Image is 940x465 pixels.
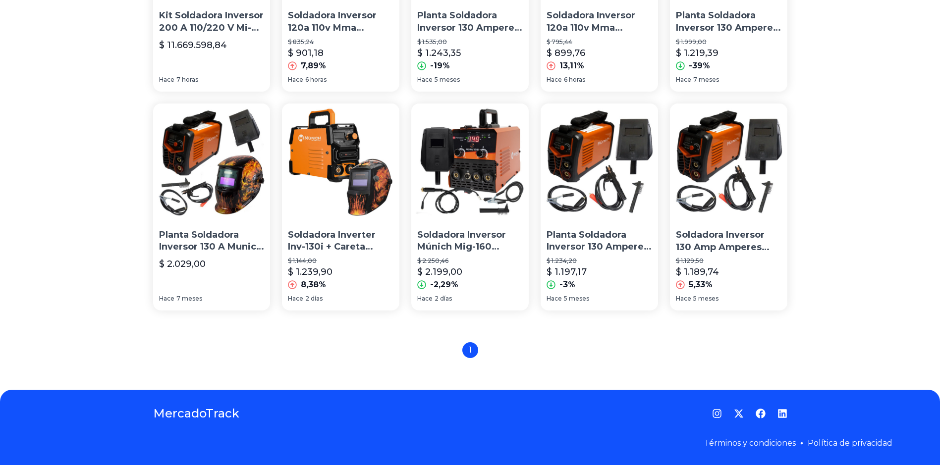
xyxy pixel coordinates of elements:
a: Soldadora Inversor 130 Amp Amperes Munich Mi-130 Plan098Soldadora Inversor 130 Amp Amperes [GEOGR... [670,103,787,310]
p: Planta Soldadora Inversor 130 Amperes [GEOGRAPHIC_DATA] Mi-130 Plan098 [547,229,652,254]
p: $ 1.189,74 [676,265,719,279]
a: Soldadora Inverter Inv-130i + Careta Eléctrica Ce-l6 MúnichSoldadora Inverter Inv-130i + Careta E... [282,103,399,310]
img: Soldadora Inverter Inv-130i + Careta Eléctrica Ce-l6 Múnich [282,103,399,221]
p: $ 11.669.598,84 [159,38,227,52]
p: $ 795,44 [547,38,652,46]
p: $ 901,18 [288,46,324,60]
span: Hace [547,76,562,84]
a: Facebook [756,409,766,418]
p: $ 1.535,00 [417,38,523,46]
a: Soldadora Inversor Múnich Mig-160 Naranja 60hz 110v/220vSoldadora Inversor Múnich Mig-160 Naranja... [411,103,529,310]
span: Hace [288,295,303,303]
p: 8,38% [301,279,326,291]
span: Hace [676,295,691,303]
a: Planta Soldadora Inversor 130 Amperes Munich Mi-130 Plan098Planta Soldadora Inversor 130 Amperes ... [541,103,658,310]
p: Planta Soldadora Inversor 130 A Munich Mi-130 + [PERSON_NAME] [159,229,265,254]
p: Soldadora Inversor Múnich Mig-160 Naranja 60hz 110v/220v [417,229,523,254]
p: 5,33% [689,279,713,291]
p: -19% [430,60,450,72]
a: Planta Soldadora Inversor 130 A Munich Mi-130 + Careta CalavPlanta Soldadora Inversor 130 A Munic... [153,103,271,310]
p: 7,89% [301,60,326,72]
a: LinkedIn [777,409,787,418]
span: 5 meses [693,295,719,303]
p: -39% [689,60,710,72]
span: 7 meses [693,76,719,84]
span: Hace [547,295,562,303]
p: Soldadora Inversor 120a 110v Mma Munich Inv-130i 50/60 Hz [547,9,652,34]
p: $ 835,24 [288,38,393,46]
span: 7 meses [176,295,202,303]
p: $ 1.197,17 [547,265,587,279]
p: $ 1.144,00 [288,257,393,265]
span: Hace [417,76,433,84]
span: Hace [159,295,174,303]
p: $ 2.250,46 [417,257,523,265]
p: $ 1.129,50 [676,257,781,265]
span: 6 horas [305,76,327,84]
a: MercadoTrack [153,406,239,421]
a: Términos y condiciones [704,438,796,448]
span: 2 días [435,295,452,303]
p: $ 1.234,20 [547,257,652,265]
p: Soldadora Inversor 120a 110v Mma Munich Inv-130i 50/60 Hz [288,9,393,34]
p: -3% [559,279,575,291]
img: Planta Soldadora Inversor 130 Amperes Munich Mi-130 Plan098 [541,103,658,221]
span: 5 meses [435,76,460,84]
img: Soldadora Inversor Múnich Mig-160 Naranja 60hz 110v/220v [411,103,529,221]
p: $ 2.199,00 [417,265,462,279]
p: $ 1.239,90 [288,265,332,279]
span: Hace [676,76,691,84]
p: $ 2.029,00 [159,257,206,271]
p: $ 899,76 [547,46,585,60]
p: 13,11% [559,60,584,72]
p: -2,29% [430,279,458,291]
p: Soldadora Inversor 130 Amp Amperes [GEOGRAPHIC_DATA] Mi-130 Plan098 [676,229,781,254]
span: 7 horas [176,76,198,84]
span: Hace [288,76,303,84]
span: Hace [417,295,433,303]
a: Política de privacidad [808,438,892,448]
img: Soldadora Inversor 130 Amp Amperes Munich Mi-130 Plan098 [670,103,787,221]
p: Soldadora Inverter Inv-130i + Careta Eléctrica Ce-l6 Múnich [288,229,393,254]
span: 2 días [305,295,323,303]
span: Hace [159,76,174,84]
p: $ 1.219,39 [676,46,719,60]
p: Planta Soldadora Inversor 130 Amperes [GEOGRAPHIC_DATA] Mi-130 Plan098 [417,9,523,34]
span: 5 meses [564,295,589,303]
p: $ 1.999,00 [676,38,781,46]
a: Instagram [712,409,722,418]
span: 6 horas [564,76,585,84]
img: Planta Soldadora Inversor 130 A Munich Mi-130 + Careta Calav [153,103,271,221]
p: Planta Soldadora Inversor 130 Amperes [GEOGRAPHIC_DATA] Mi-130 Cac [676,9,781,34]
p: $ 1.243,35 [417,46,461,60]
a: Twitter [734,409,744,418]
p: Kit Soldadora Inversor 200 A 110/220 V Mi-200 Munich + Caret [159,9,265,34]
